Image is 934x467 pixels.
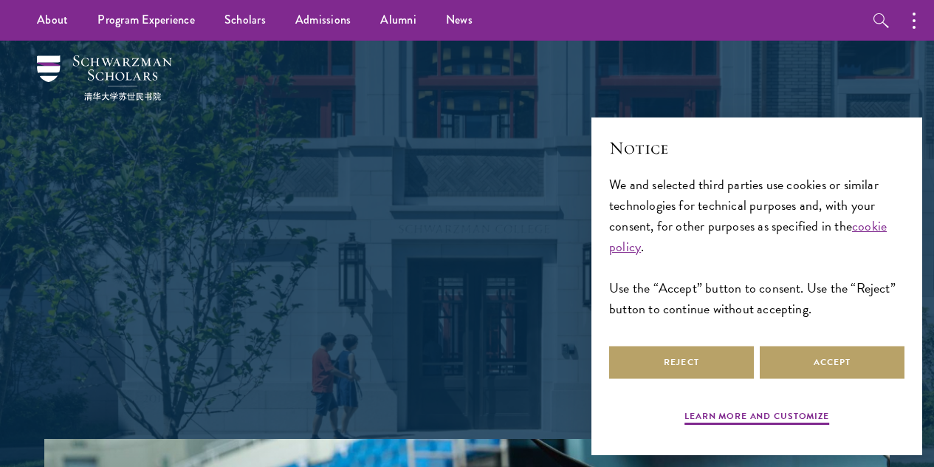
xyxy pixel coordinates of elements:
[609,216,887,256] a: cookie policy
[760,346,904,379] button: Accept
[37,55,172,100] img: Schwarzman Scholars
[684,409,829,427] button: Learn more and customize
[609,135,904,160] h2: Notice
[609,174,904,320] div: We and selected third parties use cookies or similar technologies for technical purposes and, wit...
[609,346,754,379] button: Reject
